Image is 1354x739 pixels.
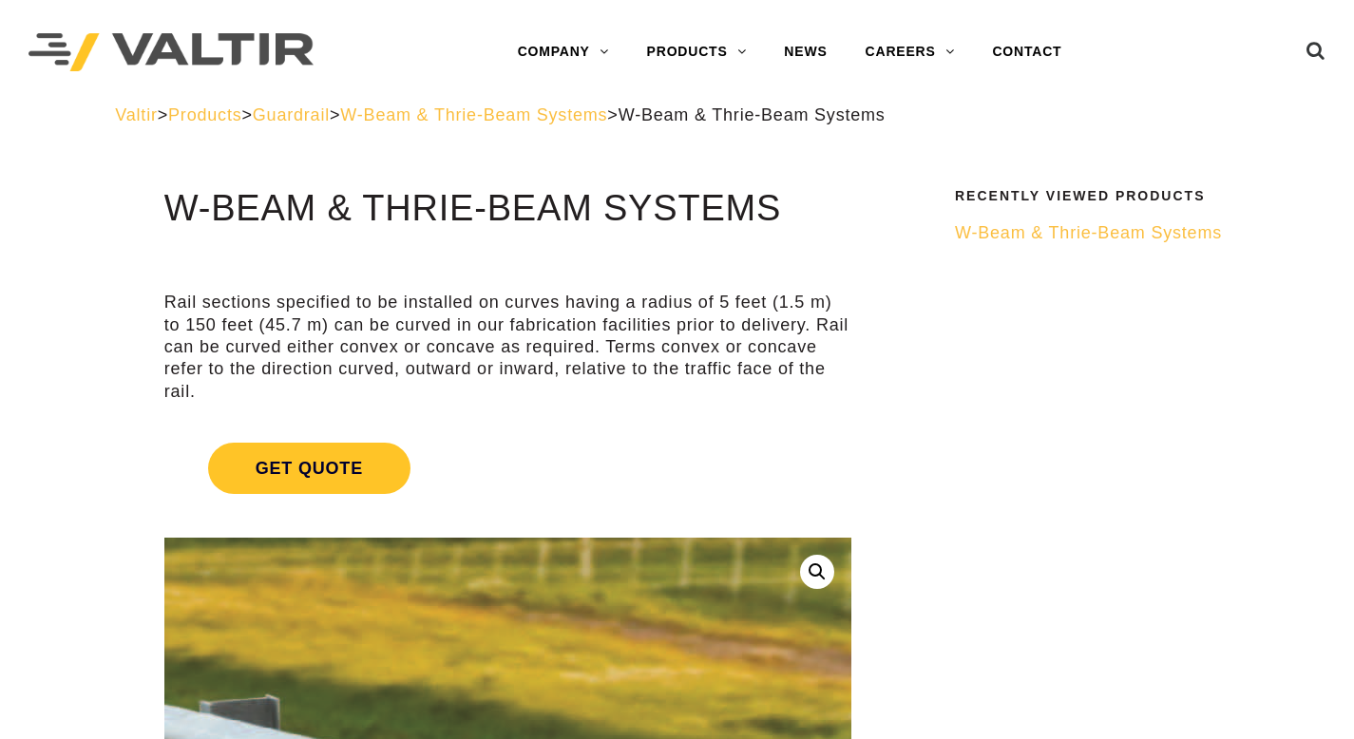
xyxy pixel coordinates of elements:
a: 🔍 [800,555,834,589]
a: Get Quote [164,420,851,517]
a: PRODUCTS [628,33,766,71]
a: W-Beam & Thrie-Beam Systems [340,105,607,124]
a: Products [168,105,241,124]
img: Valtir [29,33,314,72]
span: W-Beam & Thrie-Beam Systems [619,105,886,124]
a: W-Beam & Thrie-Beam Systems [955,222,1227,244]
a: CAREERS [847,33,974,71]
a: NEWS [765,33,846,71]
span: W-Beam & Thrie-Beam Systems [955,223,1222,242]
h2: Recently Viewed Products [955,189,1227,203]
h1: W-Beam & Thrie-Beam Systems [164,189,851,229]
a: CONTACT [973,33,1080,71]
div: > > > > [115,104,1239,126]
a: Guardrail [253,105,330,124]
a: COMPANY [499,33,628,71]
p: Rail sections specified to be installed on curves having a radius of 5 feet (1.5 m) to 150 feet (... [164,292,851,403]
a: Valtir [115,105,157,124]
span: Get Quote [208,443,410,494]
